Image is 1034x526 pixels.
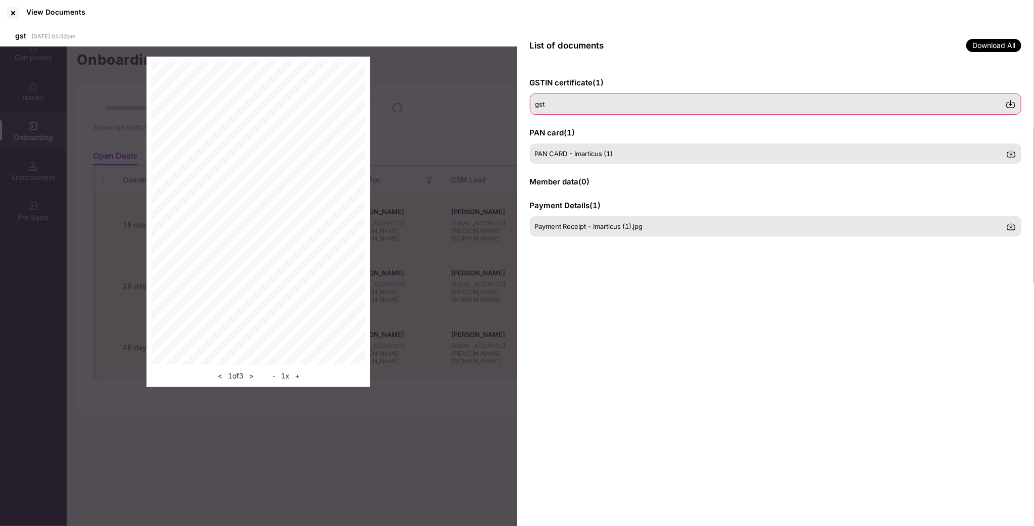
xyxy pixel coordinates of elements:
span: List of documents [530,40,604,51]
button: + [292,370,303,382]
span: Payment Details ( 1 ) [530,201,601,210]
span: gst [15,31,26,40]
button: < [215,370,225,382]
button: > [246,370,257,382]
img: svg+xml;base64,PHN2ZyBpZD0iRG93bmxvYWQtMzJ4MzIiIHhtbG5zPSJodHRwOi8vd3d3LnczLm9yZy8yMDAwL3N2ZyIgd2... [1006,221,1016,231]
span: Download All [966,39,1021,52]
img: svg+xml;base64,PHN2ZyBpZD0iRG93bmxvYWQtMzJ4MzIiIHhtbG5zPSJodHRwOi8vd3d3LnczLm9yZy8yMDAwL3N2ZyIgd2... [1006,149,1016,159]
span: Member data ( 0 ) [530,177,590,186]
div: 1 of 3 [215,370,257,382]
span: gst [535,100,545,108]
span: PAN card ( 1 ) [530,128,575,137]
div: View Documents [26,8,85,16]
img: svg+xml;base64,PHN2ZyBpZD0iRG93bmxvYWQtMzJ4MzIiIHhtbG5zPSJodHRwOi8vd3d3LnczLm9yZy8yMDAwL3N2ZyIgd2... [1006,99,1016,109]
button: - [269,370,278,382]
span: PAN CARD - Imarticus (1) [535,150,613,158]
span: [DATE] 01:32pm [31,33,76,40]
span: Payment Receipt - Imarticus (1).jpg [535,222,643,230]
span: GSTIN certificate ( 1 ) [530,78,604,87]
div: 1 x [269,370,303,382]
